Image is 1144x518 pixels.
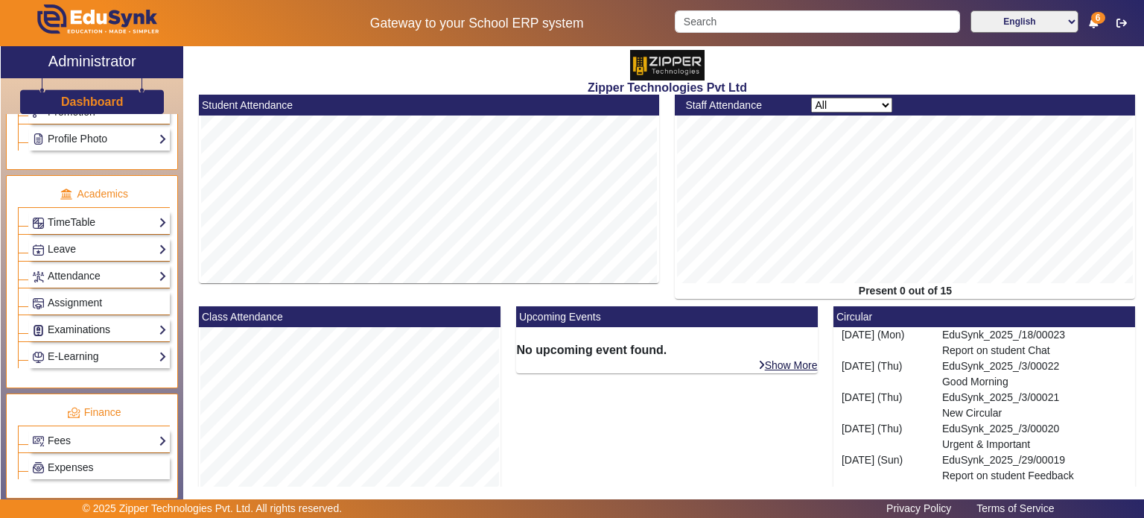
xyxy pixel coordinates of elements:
a: Assignment [32,294,167,312]
div: [DATE] (Thu) [833,421,934,452]
p: Finance [18,405,170,420]
div: [DATE] (Sun) [833,452,934,484]
span: Expenses [48,461,93,473]
mat-card-header: Circular [833,306,1135,327]
h5: Gateway to your School ERP system [294,16,659,31]
span: Assignment [48,297,102,309]
p: Report on student Chat [942,343,1128,359]
div: [DATE] (Thu) [833,359,934,390]
div: EduSynk_2025_/18/00023 [934,327,1135,359]
p: New Circular [942,405,1128,421]
h3: Dashboard [61,95,124,109]
p: © 2025 Zipper Technologies Pvt. Ltd. All rights reserved. [83,501,343,517]
a: Show More [757,359,819,372]
div: EduSynk_2025_/3/00021 [934,390,1135,421]
a: Expenses [32,459,167,476]
p: Urgent & Important [942,437,1128,452]
a: Terms of Service [969,499,1061,518]
img: Payroll.png [33,462,44,473]
a: Dashboard [60,94,124,110]
mat-card-header: Class Attendance [199,306,500,327]
h2: Zipper Technologies Pvt Ltd [191,80,1143,95]
a: Administrator [1,46,183,78]
a: Show More [1075,484,1136,498]
img: Assignments.png [33,298,44,309]
div: Present 0 out of 15 [675,283,1135,299]
p: Good Morning [942,374,1128,390]
div: [DATE] (Thu) [833,390,934,421]
input: Search [675,10,959,33]
div: [DATE] (Mon) [833,327,934,359]
img: 36227e3f-cbf6-4043-b8fc-b5c5f2957d0a [630,50,705,80]
div: Staff Attendance [678,98,804,113]
div: EduSynk_2025_/3/00022 [934,359,1135,390]
img: academic.png [60,188,73,201]
mat-card-header: Upcoming Events [516,306,818,327]
span: 6 [1091,12,1105,24]
p: Academics [18,186,170,202]
span: Promotion [48,106,95,118]
h6: No upcoming event found. [516,343,818,357]
img: finance.png [67,406,80,420]
h2: Administrator [48,52,136,70]
mat-card-header: Student Attendance [199,95,659,116]
div: EduSynk_2025_/3/00020 [934,421,1135,452]
a: Privacy Policy [879,499,959,518]
div: EduSynk_2025_/29/00019 [934,452,1135,484]
p: Report on student Feedback [942,468,1128,484]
